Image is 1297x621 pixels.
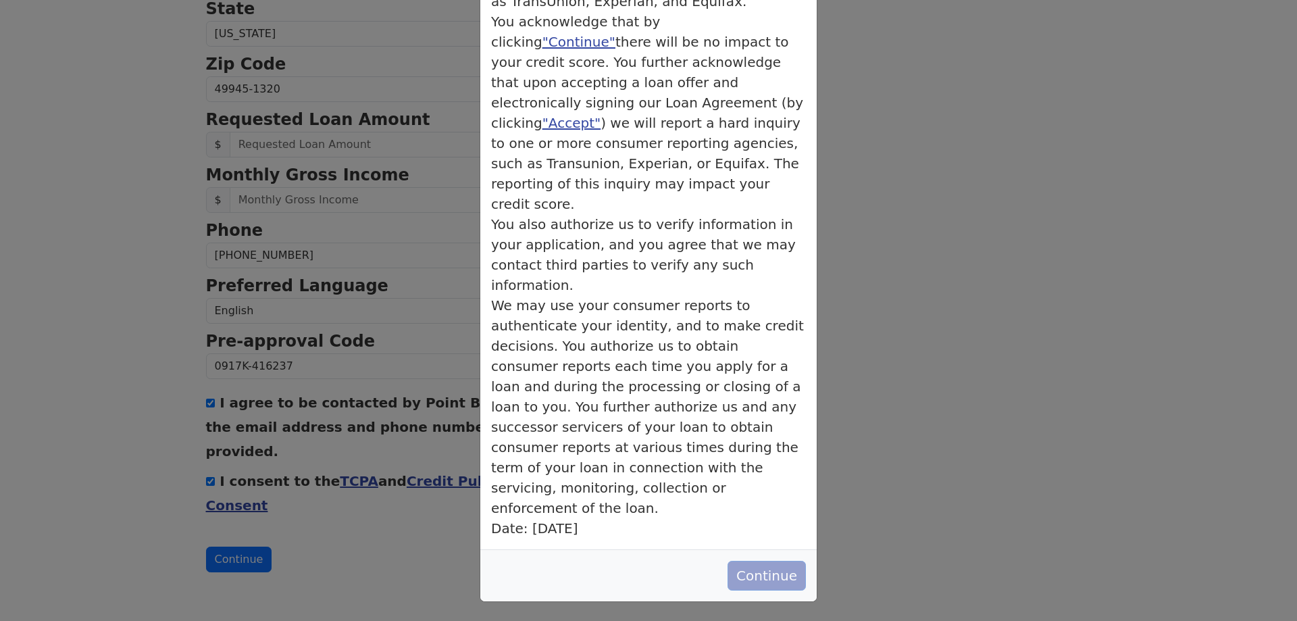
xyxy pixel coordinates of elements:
p: We may use your consumer reports to authenticate your identity, and to make credit decisions. You... [491,295,806,518]
p: You also authorize us to verify information in your application, and you agree that we may contac... [491,214,806,295]
a: "Continue" [542,34,615,50]
button: Continue [728,561,806,591]
p1: Date: [DATE] [491,520,578,537]
p: You acknowledge that by clicking there will be no impact to your credit score. You further acknow... [491,11,806,214]
a: "Accept" [542,115,601,131]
